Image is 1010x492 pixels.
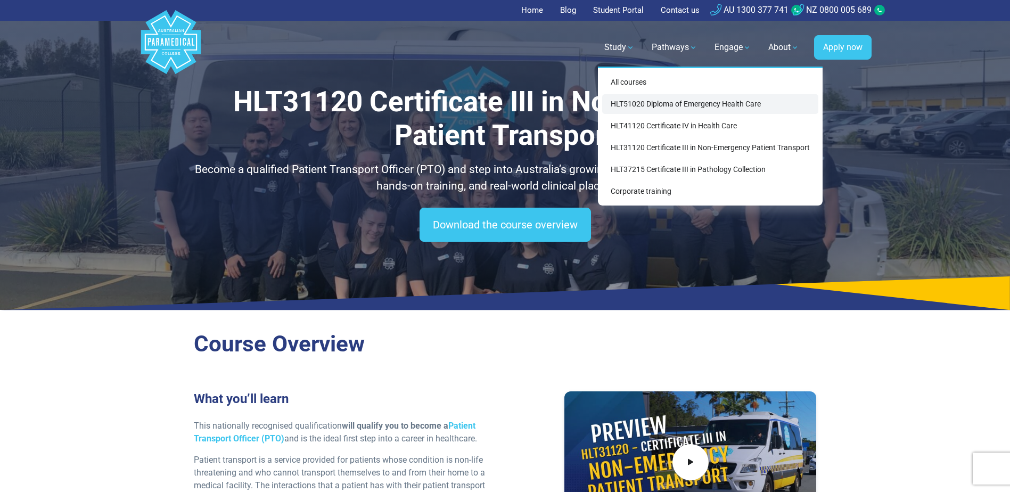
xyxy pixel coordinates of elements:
[602,116,818,136] a: HLT41120 Certificate IV in Health Care
[762,32,806,62] a: About
[602,182,818,201] a: Corporate training
[194,420,499,445] p: This nationally recognised qualification and is the ideal first step into a career in healthcare.
[602,72,818,92] a: All courses
[194,391,499,407] h3: What you’ll learn
[194,331,817,358] h2: Course Overview
[194,421,475,444] a: Patient Transport Officer (PTO)
[602,160,818,179] a: HLT37215 Certificate III in Pathology Collection
[645,32,704,62] a: Pathways
[814,35,872,60] a: Apply now
[598,67,823,206] div: Study
[194,421,475,444] strong: will qualify you to become a
[598,32,641,62] a: Study
[194,85,817,153] h1: HLT31120 Certificate III in Non-Emergency Patient Transport
[710,5,789,15] a: AU 1300 377 741
[793,5,872,15] a: NZ 0800 005 689
[602,138,818,158] a: HLT31120 Certificate III in Non-Emergency Patient Transport
[139,21,203,75] a: Australian Paramedical College
[194,161,817,195] p: Become a qualified Patient Transport Officer (PTO) and step into Australia’s growing healthcare i...
[420,208,591,242] a: Download the course overview
[602,94,818,114] a: HLT51020 Diploma of Emergency Health Care
[708,32,758,62] a: Engage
